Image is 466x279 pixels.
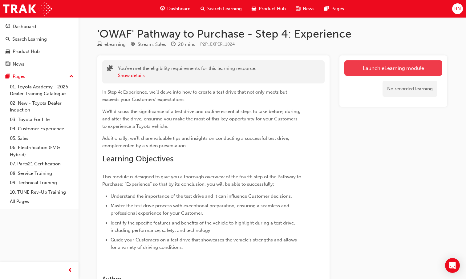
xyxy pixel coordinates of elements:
div: No recorded learning [383,81,437,97]
a: car-iconProduct Hub [247,2,291,15]
span: Pages [331,5,344,12]
span: search-icon [6,37,10,42]
a: Product Hub [2,46,76,57]
span: Product Hub [259,5,286,12]
span: pages-icon [324,5,329,13]
span: clock-icon [171,42,176,47]
span: target-icon [131,42,135,47]
button: Pages [2,71,76,82]
span: search-icon [201,5,205,13]
a: search-iconSearch Learning [196,2,247,15]
a: 02. New - Toyota Dealer Induction [7,99,76,115]
img: Trak [3,2,52,16]
div: You've met the eligibility requirements for this learning resource. [118,65,256,79]
div: Product Hub [13,48,40,55]
span: guage-icon [6,24,10,30]
div: Duration [171,41,195,48]
span: Search Learning [207,5,242,12]
div: 20 mins [178,41,195,48]
a: Launch eLearning module [344,60,442,76]
a: 05. Sales [7,134,76,143]
div: Stream [131,41,166,48]
span: up-icon [69,73,74,81]
a: 07. Parts21 Certification [7,159,76,169]
a: 06. Electrification (EV & Hybrid) [7,143,76,159]
span: In Step 4: Experience, we’ll delve into how to create a test drive that not only meets but exceed... [102,89,288,102]
h1: 'OWAF' Pathway to Purchase - Step 4: Experience [97,27,447,41]
button: Show details [118,72,145,79]
div: Open Intercom Messenger [445,258,460,273]
span: Guide your Customers on a test drive that showcases the vehicle's strengths and allows for a vari... [111,237,298,250]
a: All Pages [7,197,76,206]
div: Stream: Sales [138,41,166,48]
span: car-icon [252,5,256,13]
a: 04. Customer Experience [7,124,76,134]
span: We’ll discuss the significance of a test drive and outline essential steps to take before, during... [102,109,302,129]
span: Master the test drive process with exceptional preparation, ensuring a seamless and professional ... [111,203,290,216]
span: Learning Objectives [102,154,173,164]
button: DashboardSearch LearningProduct HubNews [2,20,76,71]
a: 01. Toyota Academy - 2025 Dealer Training Catalogue [7,82,76,99]
a: Dashboard [2,21,76,32]
div: News [13,61,24,68]
a: 10. TUNE Rev-Up Training [7,188,76,197]
button: RN [452,3,463,14]
span: Learning resource code [200,42,235,47]
div: Type [97,41,126,48]
span: pages-icon [6,74,10,79]
span: learningResourceType_ELEARNING-icon [97,42,102,47]
a: 08. Service Training [7,169,76,178]
span: RN [454,5,461,12]
span: Dashboard [167,5,191,12]
span: puzzle-icon [107,66,113,73]
span: Additionally, we’ll share valuable tips and insights on conducting a successful test drive, compl... [102,135,290,148]
a: pages-iconPages [319,2,349,15]
a: News [2,59,76,70]
span: news-icon [296,5,300,13]
div: Search Learning [12,36,47,43]
span: Understand the importance of the test drive and it can influence Customer decisions. [111,193,292,199]
span: This module is designed to give you a thorough overview of the fourth step of the Pathway to Purc... [102,174,302,187]
a: Search Learning [2,34,76,45]
span: guage-icon [160,5,165,13]
a: 09. Technical Training [7,178,76,188]
div: eLearning [104,41,126,48]
span: news-icon [6,62,10,67]
a: 03. Toyota For Life [7,115,76,124]
div: Dashboard [13,23,36,30]
a: news-iconNews [291,2,319,15]
span: prev-icon [68,267,72,274]
span: News [303,5,314,12]
span: car-icon [6,49,10,55]
span: Identify the specific features and benefits of the vehicle to highlight during a test drive, incl... [111,220,296,233]
a: guage-iconDashboard [155,2,196,15]
div: Pages [13,73,25,80]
